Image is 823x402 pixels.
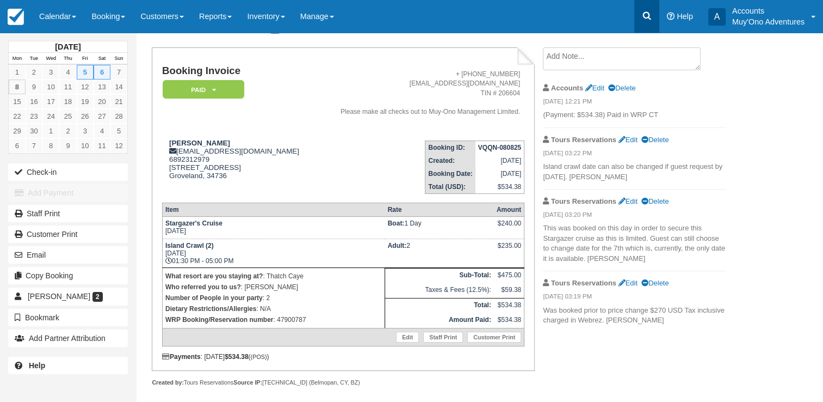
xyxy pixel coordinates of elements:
[110,53,127,65] th: Sun
[8,163,128,181] button: Check-in
[467,332,521,343] a: Customer Print
[388,220,405,227] strong: Boat
[94,138,110,153] a: 11
[543,149,726,161] em: [DATE] 03:22 PM
[9,80,26,94] a: 8
[152,379,184,386] strong: Created by:
[494,269,524,283] td: $475.00
[8,357,128,374] a: Help
[26,124,42,138] a: 30
[162,80,240,100] a: Paid
[169,139,230,147] strong: [PERSON_NAME]
[8,330,128,347] button: Add Partner Attribution
[497,242,521,258] div: $235.00
[732,16,805,27] p: Muy'Ono Adventures
[26,109,42,124] a: 23
[425,141,475,155] th: Booking ID:
[8,226,128,243] a: Customer Print
[94,65,110,80] a: 6
[478,144,521,151] strong: VQQN-080825
[42,109,59,124] a: 24
[77,80,94,94] a: 12
[641,136,669,144] a: Delete
[385,239,494,268] td: 2
[59,53,76,65] th: Thu
[162,139,315,193] div: [EMAIL_ADDRESS][DOMAIN_NAME] 6892312979 [STREET_ADDRESS] Groveland, 34736
[26,65,42,80] a: 2
[543,210,726,222] em: [DATE] 03:20 PM
[165,282,382,293] p: : [PERSON_NAME]
[110,109,127,124] a: 28
[396,332,419,343] a: Edit
[42,94,59,109] a: 17
[152,379,534,387] div: Tours Reservations [TECHNICAL_ID] (Belmopan, CY, BZ)
[494,299,524,313] td: $534.38
[8,9,24,25] img: checkfront-main-nav-mini-logo.png
[425,154,475,167] th: Created:
[543,223,726,264] p: This was booked on this day in order to secure this Stargazer cruise as this is limited. Guest ca...
[8,288,128,305] a: [PERSON_NAME] 2
[26,94,42,109] a: 16
[233,379,262,386] strong: Source IP:
[9,138,26,153] a: 6
[385,299,494,313] th: Total:
[494,203,524,217] th: Amount
[77,109,94,124] a: 26
[708,8,726,26] div: A
[425,167,475,180] th: Booking Date:
[165,294,263,302] strong: Number of People in your party
[26,138,42,153] a: 7
[475,167,524,180] td: [DATE]
[475,180,524,194] td: $534.38
[162,353,201,361] strong: Payments
[551,279,616,287] strong: Tours Reservations
[385,203,494,217] th: Rate
[165,283,241,291] strong: Who referred you to us?
[42,65,59,80] a: 3
[497,220,521,236] div: $240.00
[251,354,267,360] small: (POS)
[618,136,638,144] a: Edit
[94,53,110,65] th: Sat
[42,80,59,94] a: 10
[618,197,638,205] a: Edit
[423,332,463,343] a: Staff Print
[319,70,521,117] address: + [PHONE_NUMBER] [EMAIL_ADDRESS][DOMAIN_NAME] TIN # 206604 Please make all checks out to Muy-Ono ...
[165,272,263,280] strong: What resort are you staying at?
[94,80,110,94] a: 13
[9,109,26,124] a: 22
[59,124,76,138] a: 2
[162,65,315,77] h1: Booking Invoice
[77,65,94,80] a: 5
[165,314,382,325] p: : 47900787
[94,94,110,109] a: 20
[494,283,524,298] td: $59.38
[425,180,475,194] th: Total (USD):
[26,53,42,65] th: Tue
[162,353,524,361] div: : [DATE] ( )
[667,13,675,20] i: Help
[162,239,385,268] td: [DATE] 01:30 PM - 05:00 PM
[165,242,214,249] strong: Island Crawl (2)
[42,124,59,138] a: 1
[29,361,45,370] b: Help
[8,246,128,264] button: Email
[385,217,494,239] td: 1 Day
[42,138,59,153] a: 8
[551,197,616,205] strong: Tours Reservations
[8,309,128,326] button: Bookmark
[55,42,81,51] strong: [DATE]
[110,80,127,94] a: 14
[77,53,94,65] th: Fri
[59,94,76,109] a: 18
[608,84,635,92] a: Delete
[165,293,382,303] p: : 2
[9,94,26,109] a: 15
[163,80,244,99] em: Paid
[42,53,59,65] th: Wed
[8,205,128,222] a: Staff Print
[641,197,669,205] a: Delete
[543,162,726,182] p: Island crawl date can also be changed if guest request by [DATE]. [PERSON_NAME]
[162,217,385,239] td: [DATE]
[543,306,726,326] p: Was booked prior to price change $270 USD Tax inclusive charged in Webrez. [PERSON_NAME]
